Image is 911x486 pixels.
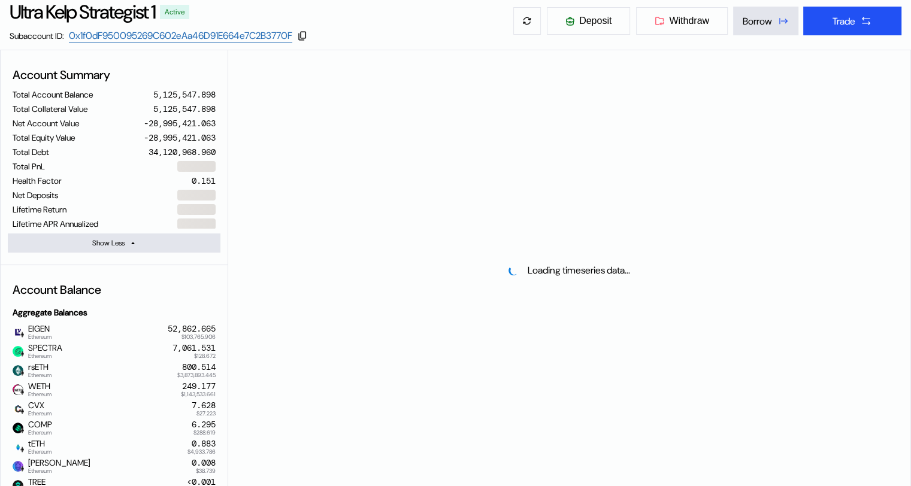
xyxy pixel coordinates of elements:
[23,400,52,416] span: CVX
[10,31,64,41] div: Subaccount ID:
[23,381,52,397] span: WETH
[92,238,125,248] div: Show Less
[192,400,216,411] div: 7.628
[196,468,216,474] span: $38.739
[28,372,52,378] span: Ethereum
[13,442,23,452] img: tETH_logo_2_%281%29.png
[13,175,62,186] div: Health Factor
[803,7,901,35] button: Trade
[28,391,52,397] span: Ethereum
[13,190,58,201] div: Net Deposits
[23,324,52,339] span: EIGEN
[19,427,25,433] img: svg+xml,%3c
[13,327,23,338] img: eigen.jpg
[149,147,216,157] div: 34,120,968.960
[13,161,45,172] div: Total PnL
[153,104,216,114] div: 5,125,547.898
[19,332,25,338] img: svg+xml,%3c
[187,449,216,455] span: $4,933.786
[194,353,216,359] span: $128.672
[28,334,52,340] span: Ethereum
[168,324,216,334] div: 52,862.665
[192,420,216,430] div: 6.295
[669,16,709,26] span: Withdraw
[8,233,220,253] button: Show Less
[13,346,23,357] img: spectra.jpg
[28,411,52,417] span: Ethereum
[13,423,23,433] img: COMP.png
[13,147,49,157] div: Total Debt
[8,302,220,323] div: Aggregate Balances
[23,362,52,378] span: rsETH
[192,439,216,449] div: 0.883
[193,430,216,436] span: $288.619
[165,8,184,16] div: Active
[13,384,23,395] img: weth.png
[13,132,75,143] div: Total Equity Value
[833,15,855,28] div: Trade
[28,468,90,474] span: Ethereum
[8,62,220,87] div: Account Summary
[13,118,79,129] div: Net Account Value
[528,264,630,277] div: Loading timeseries data...
[23,420,52,435] span: COMP
[23,458,90,473] span: [PERSON_NAME]
[13,104,87,114] div: Total Collateral Value
[192,458,216,468] div: 0.008
[19,466,25,472] img: svg+xml,%3c
[13,204,66,215] div: Lifetime Return
[144,132,216,143] div: -28,995,421.063
[196,411,216,417] span: $27.223
[182,362,216,372] div: 800.514
[743,15,772,28] div: Borrow
[69,29,292,42] a: 0x1f0dF950095269C602eAa46D91E664e7C2B3770F
[13,403,23,414] img: convex.png
[177,372,216,378] span: $3,873,893.445
[19,408,25,414] img: svg+xml,%3c
[28,353,62,359] span: Ethereum
[182,381,216,391] div: 249.177
[19,389,25,395] img: svg+xml,%3c
[172,343,216,353] div: 7,061.531
[19,370,25,376] img: svg+xml,%3c
[181,334,216,340] span: $103,765.906
[153,89,216,100] div: 5,125,547.898
[23,439,52,454] span: tETH
[28,449,52,455] span: Ethereum
[19,351,25,357] img: svg+xml,%3c
[579,16,612,26] span: Deposit
[8,277,220,302] div: Account Balance
[192,175,216,186] div: 0.151
[144,118,216,129] div: -28,995,421.063
[181,391,216,397] span: $1,143,533.661
[635,7,728,35] button: Withdraw
[733,7,798,35] button: Borrow
[509,266,518,275] img: pending
[13,461,23,472] img: weETH.png
[13,365,23,376] img: rseth.png
[19,446,25,452] img: svg+xml,%3c
[23,343,62,359] span: SPECTRA
[13,218,98,229] div: Lifetime APR Annualized
[13,89,93,100] div: Total Account Balance
[28,430,52,436] span: Ethereum
[546,7,631,35] button: Deposit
